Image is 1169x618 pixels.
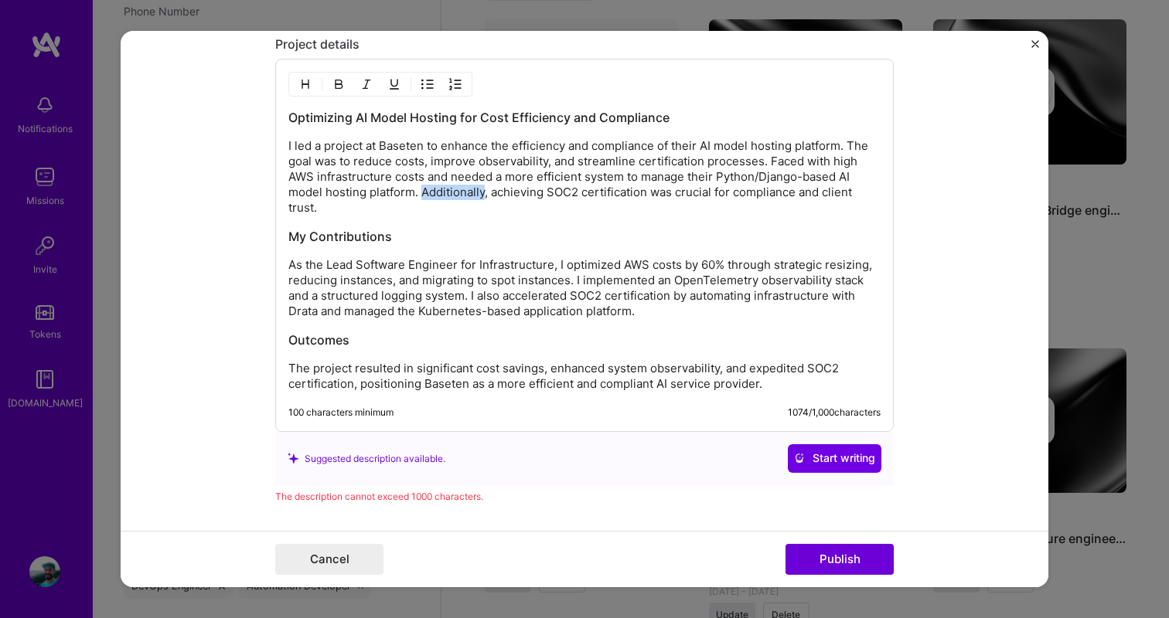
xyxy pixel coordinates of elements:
[411,75,411,93] img: Divider
[1031,40,1039,56] button: Close
[421,78,434,90] img: UL
[288,453,298,463] i: icon SuggestedTeams
[388,78,400,90] img: Underline
[275,488,894,504] div: The description cannot exceed 1000 characters.
[786,544,894,575] button: Publish
[794,453,805,463] i: icon CrystalBallWhite
[288,228,881,245] h3: My Contributions
[288,257,881,319] p: As the Lead Software Engineer for Infrastructure, I optimized AWS costs by 60% through strategic ...
[288,361,881,392] p: The project resulted in significant cost savings, enhanced system observability, and expedited SO...
[360,78,373,90] img: Italic
[275,544,383,575] button: Cancel
[794,450,875,466] span: Start writing
[275,36,894,53] div: Project details
[332,78,345,90] img: Bold
[299,78,312,90] img: Heading
[288,109,881,126] h3: Optimizing AI Model Hosting for Cost Efficiency and Compliance
[788,406,881,419] div: 1074 / 1,000 characters
[288,450,445,467] div: Suggested description available.
[449,78,462,90] img: OL
[788,444,881,472] button: Start writing
[288,331,881,348] h3: Outcomes
[288,138,881,216] p: I led a project at Baseten to enhance the efficiency and compliance of their AI model hosting pla...
[288,406,394,419] div: 100 characters minimum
